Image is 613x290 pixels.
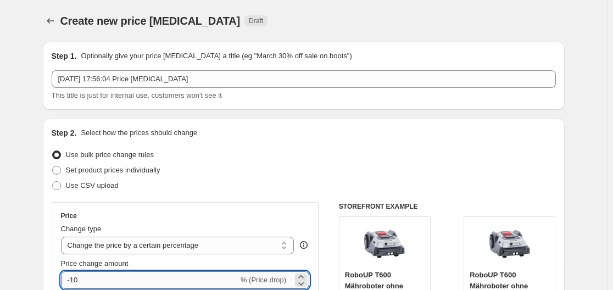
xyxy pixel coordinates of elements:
[298,239,309,250] div: help
[61,259,129,267] span: Price change amount
[60,15,241,27] span: Create new price [MEDICAL_DATA]
[61,211,77,220] h3: Price
[249,16,263,25] span: Draft
[66,181,119,189] span: Use CSV upload
[61,271,238,289] input: -15
[52,91,222,99] span: This title is just for internal use, customers won't see it
[66,150,154,159] span: Use bulk price change rules
[52,127,77,138] h2: Step 2.
[81,51,352,62] p: Optionally give your price [MEDICAL_DATA] a title (eg "March 30% off sale on boots")
[52,70,556,88] input: 30% off holiday sale
[339,202,556,211] h6: STOREFRONT EXAMPLE
[81,127,197,138] p: Select how the prices should change
[43,13,58,29] button: Price change jobs
[52,51,77,62] h2: Step 1.
[241,276,286,284] span: % (Price drop)
[363,222,406,266] img: 61OczMH4ibL_80x.jpg
[61,225,102,233] span: Change type
[66,166,160,174] span: Set product prices individually
[488,222,532,266] img: 61OczMH4ibL_80x.jpg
